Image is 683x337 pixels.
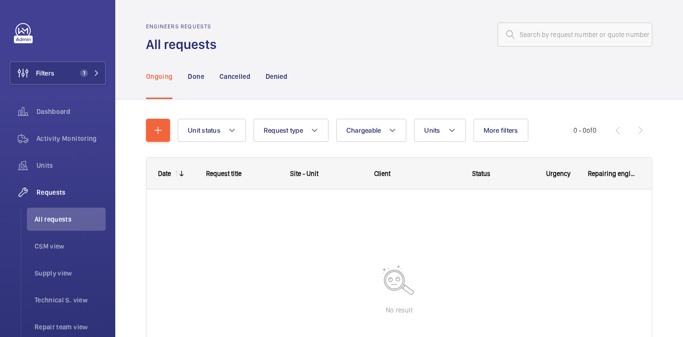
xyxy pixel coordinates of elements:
span: Units [37,161,106,170]
p: Ongoing [146,72,172,81]
span: 1 [80,69,88,77]
button: Request type [254,119,329,142]
span: of [586,126,593,134]
span: Activity Monitoring [37,134,106,143]
span: Urgency [546,170,571,177]
span: Repair team view [35,322,106,332]
span: Status [472,170,490,177]
p: Cancelled [220,72,250,81]
span: Repairing engineer [588,170,637,177]
span: Supply view [35,268,106,278]
span: Site - Unit [290,170,318,177]
span: Requests [37,187,106,197]
span: CSM view [35,241,106,251]
button: Unit status [178,119,246,142]
span: Request title [206,170,242,177]
span: Unit status [188,126,220,134]
span: All requests [35,214,106,224]
button: More filters [474,119,528,142]
span: Units [424,126,440,134]
span: Technical S. view [35,295,106,305]
span: Filters [36,68,54,78]
span: Client [374,170,390,177]
button: Filters1 [10,62,106,85]
span: 0 - 0 0 [573,127,597,134]
span: Dashboard [37,107,106,116]
span: Request type [264,126,303,134]
h1: All requests [146,36,222,53]
h2: Engineers requests [146,23,222,30]
button: Chargeable [336,119,407,142]
span: Chargeable [346,126,381,134]
span: More filters [484,126,518,134]
div: Date [158,170,171,177]
button: Units [414,119,465,142]
p: Done [188,72,204,81]
p: Denied [266,72,287,81]
input: Search by request number or quote number [498,23,652,47]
